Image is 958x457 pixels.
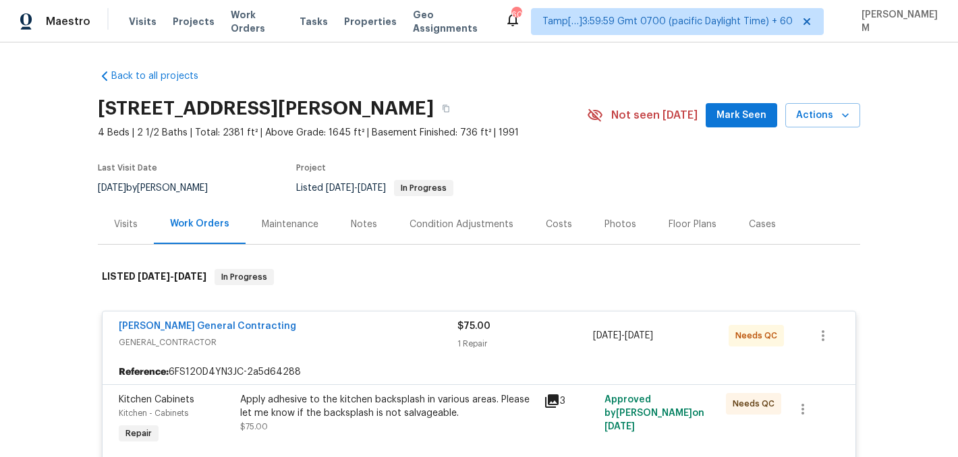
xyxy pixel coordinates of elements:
div: 6FS120D4YN3JC-2a5d64288 [103,360,855,384]
span: Tamp[…]3:59:59 Gmt 0700 (pacific Daylight Time) + 60 [542,15,793,28]
a: [PERSON_NAME] General Contracting [119,322,296,331]
span: Listed [296,183,453,193]
span: - [326,183,386,193]
span: Needs QC [735,329,783,342]
span: - [138,272,206,281]
span: [DATE] [604,422,635,431]
span: $75.00 [457,322,490,331]
span: Work Orders [231,8,283,35]
div: Work Orders [170,217,229,231]
div: 3 [544,393,596,409]
div: by [PERSON_NAME] [98,180,224,196]
span: 4 Beds | 2 1/2 Baths | Total: 2381 ft² | Above Grade: 1645 ft² | Basement Finished: 736 ft² | 1991 [98,126,587,140]
div: 1 Repair [457,337,593,351]
span: $75.00 [240,423,268,431]
span: [PERSON_NAME] M [856,8,938,35]
b: Reference: [119,365,169,379]
span: Tasks [300,17,328,26]
div: Notes [351,218,377,231]
span: [DATE] [358,183,386,193]
span: [DATE] [593,331,621,340]
span: Maestro [46,15,90,28]
span: [DATE] [326,183,354,193]
div: Cases [749,218,776,231]
h6: LISTED [102,269,206,285]
span: Project [296,164,326,172]
span: [DATE] [625,331,653,340]
h2: [STREET_ADDRESS][PERSON_NAME] [98,102,434,115]
span: Actions [796,107,849,124]
span: Last Visit Date [98,164,157,172]
span: Visits [129,15,157,28]
span: Not seen [DATE] [611,109,698,122]
div: 606 [511,8,521,22]
span: GENERAL_CONTRACTOR [119,336,457,349]
div: LISTED [DATE]-[DATE]In Progress [98,255,860,299]
span: Approved by [PERSON_NAME] on [604,395,704,431]
span: Projects [173,15,215,28]
a: Back to all projects [98,69,227,83]
div: Maintenance [262,218,318,231]
span: [DATE] [138,272,170,281]
span: Needs QC [733,397,780,410]
span: Kitchen - Cabinets [119,409,188,417]
span: Repair [120,427,157,440]
span: [DATE] [98,183,126,193]
div: Photos [604,218,636,231]
div: Condition Adjustments [410,218,513,231]
div: Apply adhesive to the kitchen backsplash in various areas. Please let me know if the backsplash i... [240,393,536,420]
div: Visits [114,218,138,231]
span: Mark Seen [716,107,766,124]
button: Copy Address [434,96,458,121]
div: Floor Plans [669,218,716,231]
span: Properties [344,15,397,28]
span: In Progress [216,270,273,284]
span: Geo Assignments [413,8,488,35]
div: Costs [546,218,572,231]
span: [DATE] [174,272,206,281]
button: Mark Seen [706,103,777,128]
span: - [593,329,653,342]
button: Actions [785,103,860,128]
span: Kitchen Cabinets [119,395,194,404]
span: In Progress [395,184,452,192]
